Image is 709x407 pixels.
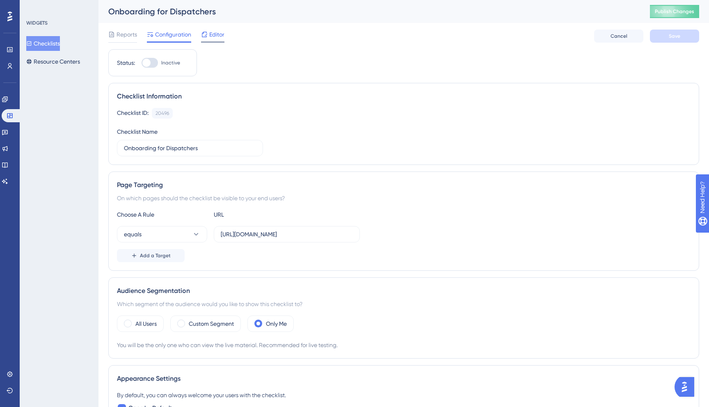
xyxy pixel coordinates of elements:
[26,20,48,26] div: WIDGETS
[124,144,256,153] input: Type your Checklist name
[117,58,135,68] div: Status:
[117,226,207,242] button: equals
[650,5,699,18] button: Publish Changes
[117,374,691,384] div: Appearance Settings
[117,30,137,39] span: Reports
[117,340,691,350] div: You will be the only one who can view the live material. Recommended for live testing.
[189,319,234,329] label: Custom Segment
[594,30,643,43] button: Cancel
[117,127,158,137] div: Checklist Name
[117,299,691,309] div: Which segment of the audience would you like to show this checklist to?
[117,180,691,190] div: Page Targeting
[26,36,60,51] button: Checklists
[155,30,191,39] span: Configuration
[117,193,691,203] div: On which pages should the checklist be visible to your end users?
[117,390,691,400] div: By default, you can always welcome your users with the checklist.
[117,286,691,296] div: Audience Segmentation
[669,33,680,39] span: Save
[26,54,80,69] button: Resource Centers
[209,30,224,39] span: Editor
[161,59,180,66] span: Inactive
[124,229,142,239] span: equals
[117,210,207,220] div: Choose A Rule
[266,319,287,329] label: Only Me
[611,33,627,39] span: Cancel
[117,91,691,101] div: Checklist Information
[19,2,51,12] span: Need Help?
[221,230,353,239] input: yourwebsite.com/path
[675,375,699,399] iframe: UserGuiding AI Assistant Launcher
[117,108,149,119] div: Checklist ID:
[214,210,304,220] div: URL
[156,110,169,117] div: 20496
[655,8,694,15] span: Publish Changes
[140,252,171,259] span: Add a Target
[650,30,699,43] button: Save
[117,249,185,262] button: Add a Target
[135,319,157,329] label: All Users
[108,6,629,17] div: Onboarding for Dispatchers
